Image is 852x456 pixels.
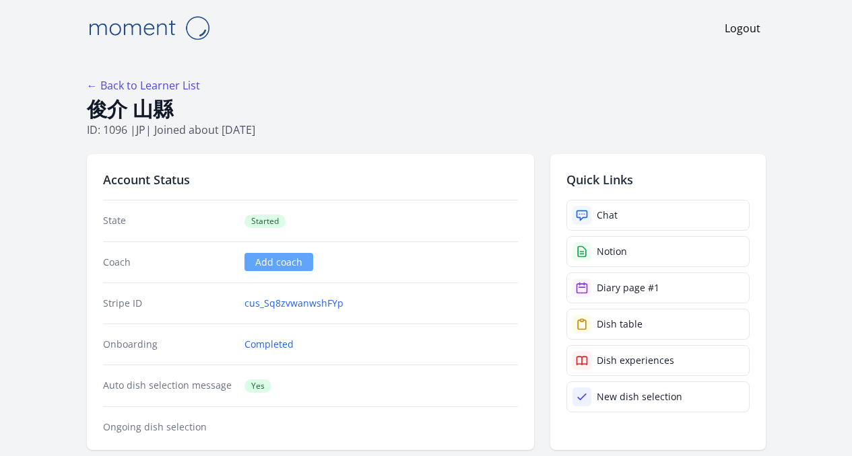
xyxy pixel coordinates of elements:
a: ← Back to Learner List [87,78,200,93]
div: Notion [597,245,627,258]
a: Completed [244,338,294,351]
a: Dish experiences [566,345,750,376]
img: Moment [81,11,216,45]
dt: Stripe ID [103,297,234,310]
a: Chat [566,200,750,231]
a: Logout [725,20,760,36]
a: New dish selection [566,381,750,412]
h1: 俊介 山縣 [87,96,766,122]
div: Chat [597,208,618,222]
dt: Coach [103,256,234,269]
span: jp [136,122,145,137]
a: Notion [566,236,750,267]
a: Add coach [244,253,313,271]
a: Dish table [566,309,750,340]
p: ID: 1096 | | Joined about [DATE] [87,122,766,138]
a: Diary page #1 [566,272,750,303]
div: Dish experiences [597,354,674,367]
div: New dish selection [597,390,682,404]
span: Yes [244,379,271,393]
dt: Ongoing dish selection [103,420,234,434]
div: Dish table [597,317,643,331]
a: cus_Sq8zvwanwshFYp [244,297,343,310]
dt: Auto dish selection message [103,379,234,393]
div: Diary page #1 [597,281,659,295]
dt: Onboarding [103,338,234,351]
h2: Account Status [103,170,518,189]
h2: Quick Links [566,170,750,189]
span: Started [244,215,286,228]
dt: State [103,214,234,228]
